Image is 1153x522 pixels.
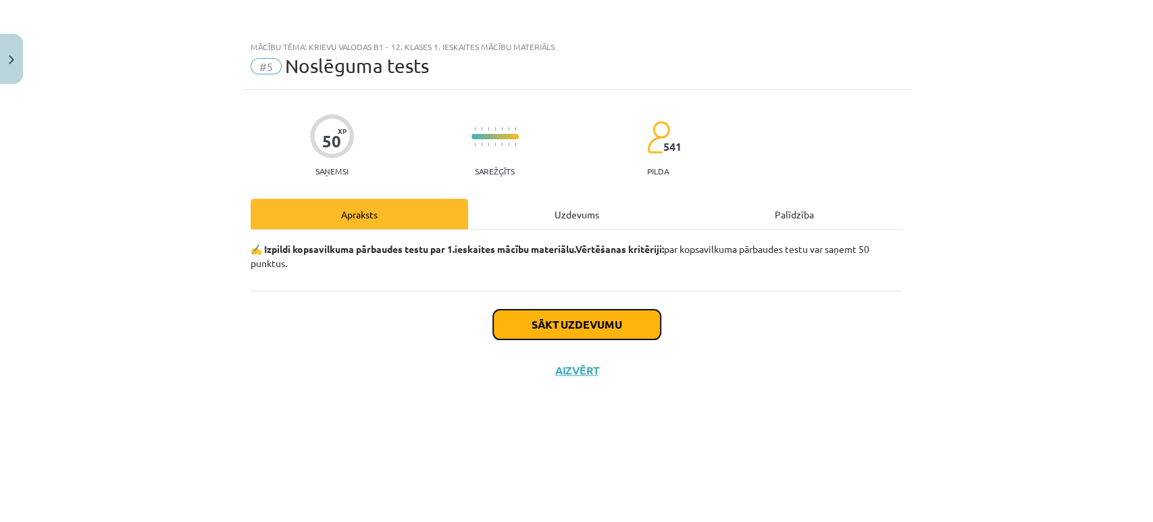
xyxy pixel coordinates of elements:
[251,243,575,255] b: ✍️ Izpildi kopsavilkuma pārbaudes testu par 1.ieskaites mācību materiālu.
[646,120,670,154] img: students-c634bb4e5e11cddfef0936a35e636f08e4e9abd3cc4e673bd6f9a4125e45ecb1.svg
[481,143,482,146] img: icon-short-line-57e1e144782c952c97e751825c79c345078a6d821885a25fce030b3d8c18986b.svg
[515,127,516,130] img: icon-short-line-57e1e144782c952c97e751825c79c345078a6d821885a25fce030b3d8c18986b.svg
[9,55,14,64] img: icon-close-lesson-0947bae3869378f0d4975bcd49f059093ad1ed9edebbc8119c70593378902aed.svg
[508,143,509,146] img: icon-short-line-57e1e144782c952c97e751825c79c345078a6d821885a25fce030b3d8c18986b.svg
[501,127,503,130] img: icon-short-line-57e1e144782c952c97e751825c79c345078a6d821885a25fce030b3d8c18986b.svg
[515,143,516,146] img: icon-short-line-57e1e144782c952c97e751825c79c345078a6d821885a25fce030b3d8c18986b.svg
[494,127,496,130] img: icon-short-line-57e1e144782c952c97e751825c79c345078a6d821885a25fce030b3d8c18986b.svg
[647,166,669,176] p: pilda
[508,127,509,130] img: icon-short-line-57e1e144782c952c97e751825c79c345078a6d821885a25fce030b3d8c18986b.svg
[686,199,903,229] div: Palīdzība
[474,127,476,130] img: icon-short-line-57e1e144782c952c97e751825c79c345078a6d821885a25fce030b3d8c18986b.svg
[322,132,341,151] div: 50
[575,243,664,255] strong: Vērtēšanas kritēriji:
[488,127,489,130] img: icon-short-line-57e1e144782c952c97e751825c79c345078a6d821885a25fce030b3d8c18986b.svg
[493,310,661,339] button: Sākt uzdevumu
[481,127,482,130] img: icon-short-line-57e1e144782c952c97e751825c79c345078a6d821885a25fce030b3d8c18986b.svg
[251,199,468,229] div: Apraksts
[251,42,903,51] div: Mācību tēma: Krievu valodas b1 - 12. klases 1. ieskaites mācību materiāls
[310,166,354,176] p: Saņemsi
[551,364,603,377] button: Aizvērt
[251,242,903,270] p: par kopsavilkuma pārbaudes testu var saņemt 50 punktus.
[474,143,476,146] img: icon-short-line-57e1e144782c952c97e751825c79c345078a6d821885a25fce030b3d8c18986b.svg
[663,141,682,153] span: 541
[468,199,686,229] div: Uzdevums
[285,55,429,77] span: Noslēguma tests
[251,58,282,74] span: #5
[488,143,489,146] img: icon-short-line-57e1e144782c952c97e751825c79c345078a6d821885a25fce030b3d8c18986b.svg
[338,127,347,135] span: XP
[475,166,515,176] p: Sarežģīts
[501,143,503,146] img: icon-short-line-57e1e144782c952c97e751825c79c345078a6d821885a25fce030b3d8c18986b.svg
[494,143,496,146] img: icon-short-line-57e1e144782c952c97e751825c79c345078a6d821885a25fce030b3d8c18986b.svg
